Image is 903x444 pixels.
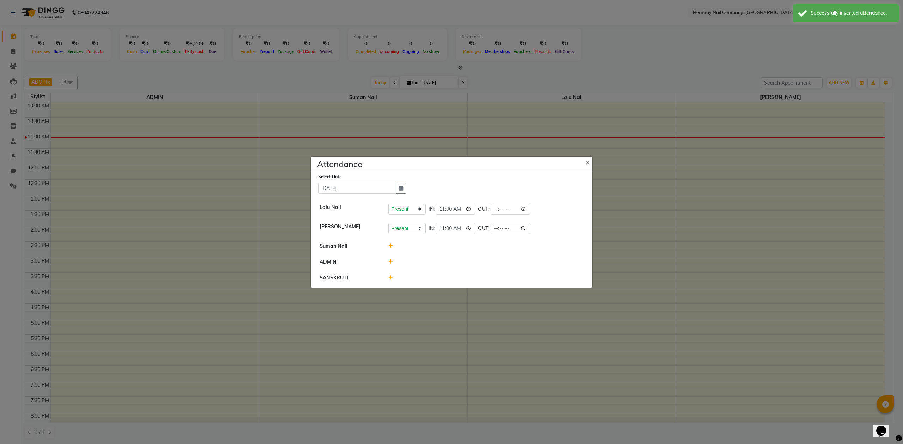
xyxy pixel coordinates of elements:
[585,156,590,167] span: ×
[314,258,383,266] div: ADMIN
[314,242,383,250] div: Suman Nail
[318,183,396,194] input: Select date
[318,174,342,180] label: Select Date
[314,204,383,215] div: Lalu Nail
[429,225,435,232] span: IN:
[580,152,597,172] button: Close
[317,158,362,170] h4: Attendance
[314,223,383,234] div: [PERSON_NAME]
[478,205,489,213] span: OUT:
[429,205,435,213] span: IN:
[811,10,893,17] div: Successfully inserted attendance.
[873,416,896,437] iframe: chat widget
[314,274,383,282] div: SANSKRUTI
[478,225,489,232] span: OUT:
